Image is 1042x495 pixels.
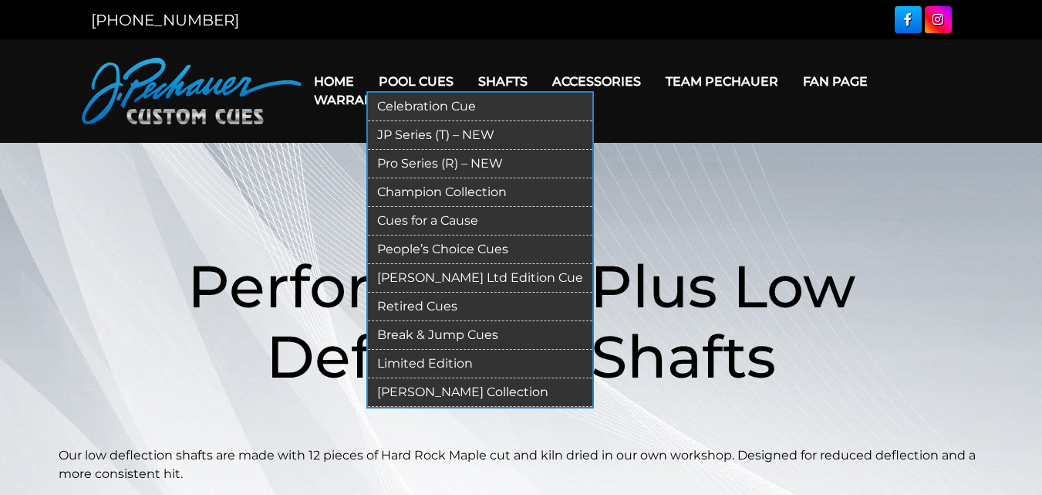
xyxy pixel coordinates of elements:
[368,293,592,321] a: Retired Cues
[368,321,592,350] a: Break & Jump Cues
[91,11,239,29] a: [PHONE_NUMBER]
[366,62,466,101] a: Pool Cues
[368,264,592,293] a: [PERSON_NAME] Ltd Edition Cue
[540,62,653,101] a: Accessories
[368,178,592,207] a: Champion Collection
[368,350,592,378] a: Limited Edition
[368,93,592,121] a: Celebration Cue
[368,207,592,236] a: Cues for a Cause
[368,150,592,178] a: Pro Series (R) – NEW
[82,58,302,124] img: Pechauer Custom Cues
[653,62,791,101] a: Team Pechauer
[59,446,984,483] p: Our low deflection shafts are made with 12 pieces of Hard Rock Maple cut and kiln dried in our ow...
[466,62,540,101] a: Shafts
[791,62,880,101] a: Fan Page
[401,80,460,120] a: Cart
[368,121,592,150] a: JP Series (T) – NEW
[368,378,592,407] a: [PERSON_NAME] Collection
[302,80,401,120] a: Warranty
[368,236,592,264] a: People’s Choice Cues
[302,62,366,101] a: Home
[187,250,855,392] span: Performance Plus Low Deflection Shafts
